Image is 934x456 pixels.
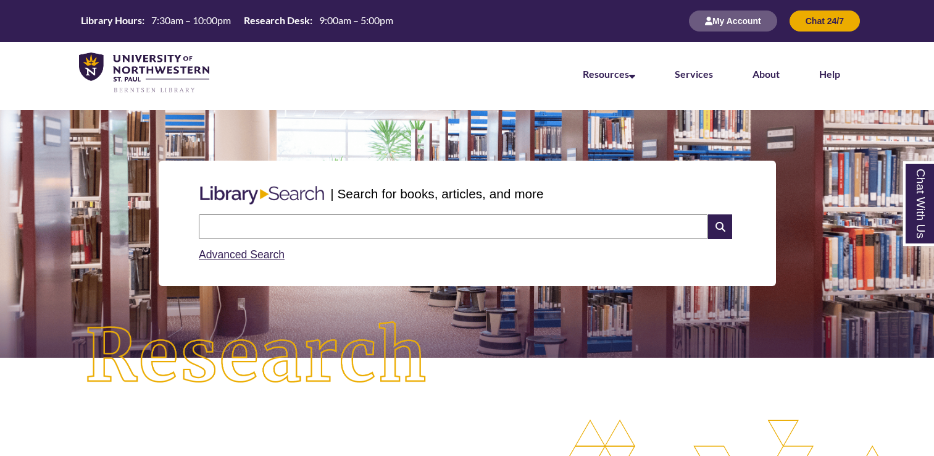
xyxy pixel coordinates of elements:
[194,181,330,209] img: Libary Search
[199,248,285,261] a: Advanced Search
[76,14,398,27] table: Hours Today
[330,184,543,203] p: | Search for books, articles, and more
[675,68,713,80] a: Services
[819,68,840,80] a: Help
[47,284,467,430] img: Research
[151,14,231,26] span: 7:30am – 10:00pm
[790,11,860,32] button: Chat 24/7
[239,14,314,27] th: Research Desk:
[76,14,146,27] th: Library Hours:
[689,11,777,32] button: My Account
[753,68,780,80] a: About
[76,14,398,28] a: Hours Today
[708,214,732,239] i: Search
[79,53,209,94] img: UNWSP Library Logo
[583,68,635,80] a: Resources
[319,14,393,26] span: 9:00am – 5:00pm
[790,15,860,26] a: Chat 24/7
[689,15,777,26] a: My Account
